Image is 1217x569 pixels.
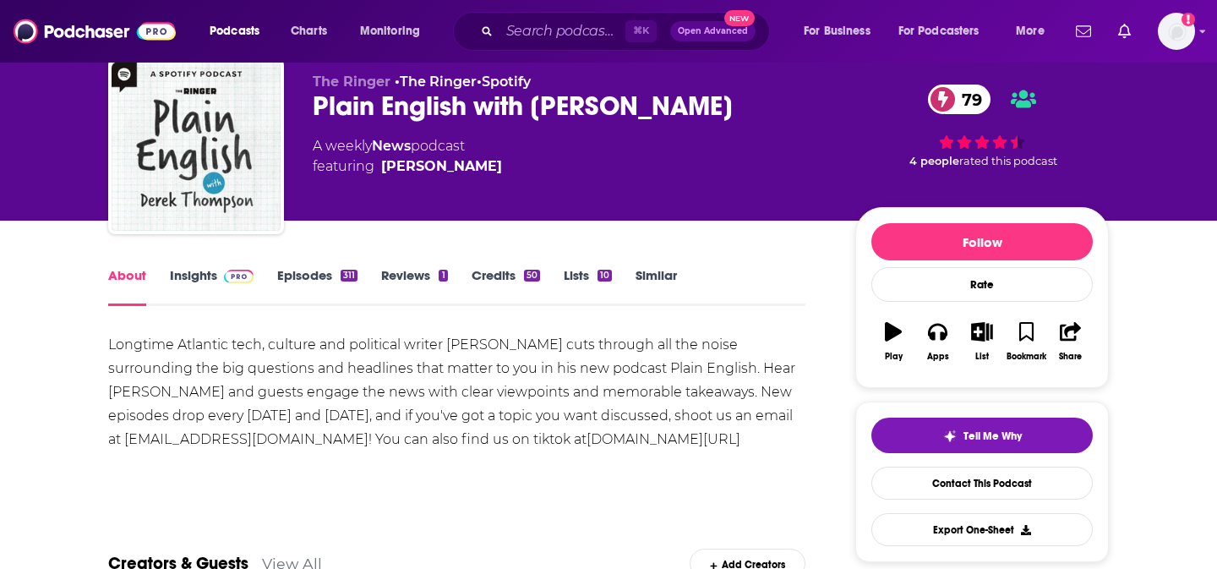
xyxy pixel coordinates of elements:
[871,467,1093,500] a: Contact This Podcast
[277,267,357,306] a: Episodes311
[1111,17,1138,46] a: Show notifications dropdown
[927,352,949,362] div: Apps
[670,21,756,41] button: Open AdvancedNew
[313,156,502,177] span: featuring
[381,156,502,177] a: Derek Thompson
[313,136,502,177] div: A weekly podcast
[499,18,625,45] input: Search podcasts, credits, & more...
[564,267,612,306] a: Lists10
[395,74,477,90] span: •
[928,85,991,114] a: 79
[915,311,959,372] button: Apps
[280,18,337,45] a: Charts
[1158,13,1195,50] button: Show profile menu
[341,270,357,282] div: 311
[945,85,991,114] span: 79
[291,19,327,43] span: Charts
[975,352,989,362] div: List
[1158,13,1195,50] span: Logged in as megcassidy
[625,20,657,42] span: ⌘ K
[1182,13,1195,26] svg: Add a profile image
[1016,19,1045,43] span: More
[804,19,870,43] span: For Business
[524,270,540,282] div: 50
[598,270,612,282] div: 10
[472,267,540,306] a: Credits50
[887,18,1004,45] button: open menu
[1007,352,1046,362] div: Bookmark
[348,18,442,45] button: open menu
[477,74,531,90] span: •
[14,15,176,47] img: Podchaser - Follow, Share and Rate Podcasts
[360,19,420,43] span: Monitoring
[198,18,281,45] button: open menu
[678,27,748,36] span: Open Advanced
[1004,311,1048,372] button: Bookmark
[1158,13,1195,50] img: User Profile
[792,18,892,45] button: open menu
[959,155,1057,167] span: rated this podcast
[943,429,957,443] img: tell me why sparkle
[108,267,146,306] a: About
[963,429,1022,443] span: Tell Me Why
[871,267,1093,302] div: Rate
[381,267,447,306] a: Reviews1
[898,19,980,43] span: For Podcasters
[871,223,1093,260] button: Follow
[400,74,477,90] a: The Ringer
[469,12,786,51] div: Search podcasts, credits, & more...
[885,352,903,362] div: Play
[871,513,1093,546] button: Export One-Sheet
[724,10,755,26] span: New
[482,74,531,90] a: Spotify
[1069,17,1098,46] a: Show notifications dropdown
[108,333,805,451] div: Longtime Atlantic tech, culture and political writer [PERSON_NAME] cuts through all the noise sur...
[1049,311,1093,372] button: Share
[960,311,1004,372] button: List
[439,270,447,282] div: 1
[1004,18,1066,45] button: open menu
[1059,352,1082,362] div: Share
[587,431,740,447] a: [DOMAIN_NAME][URL]
[871,418,1093,453] button: tell me why sparkleTell Me Why
[871,311,915,372] button: Play
[313,74,390,90] span: The Ringer
[855,74,1109,178] div: 79 4 peoplerated this podcast
[210,19,259,43] span: Podcasts
[170,267,254,306] a: InsightsPodchaser Pro
[909,155,959,167] span: 4 people
[224,270,254,283] img: Podchaser Pro
[112,62,281,231] img: Plain English with Derek Thompson
[372,138,411,154] a: News
[636,267,677,306] a: Similar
